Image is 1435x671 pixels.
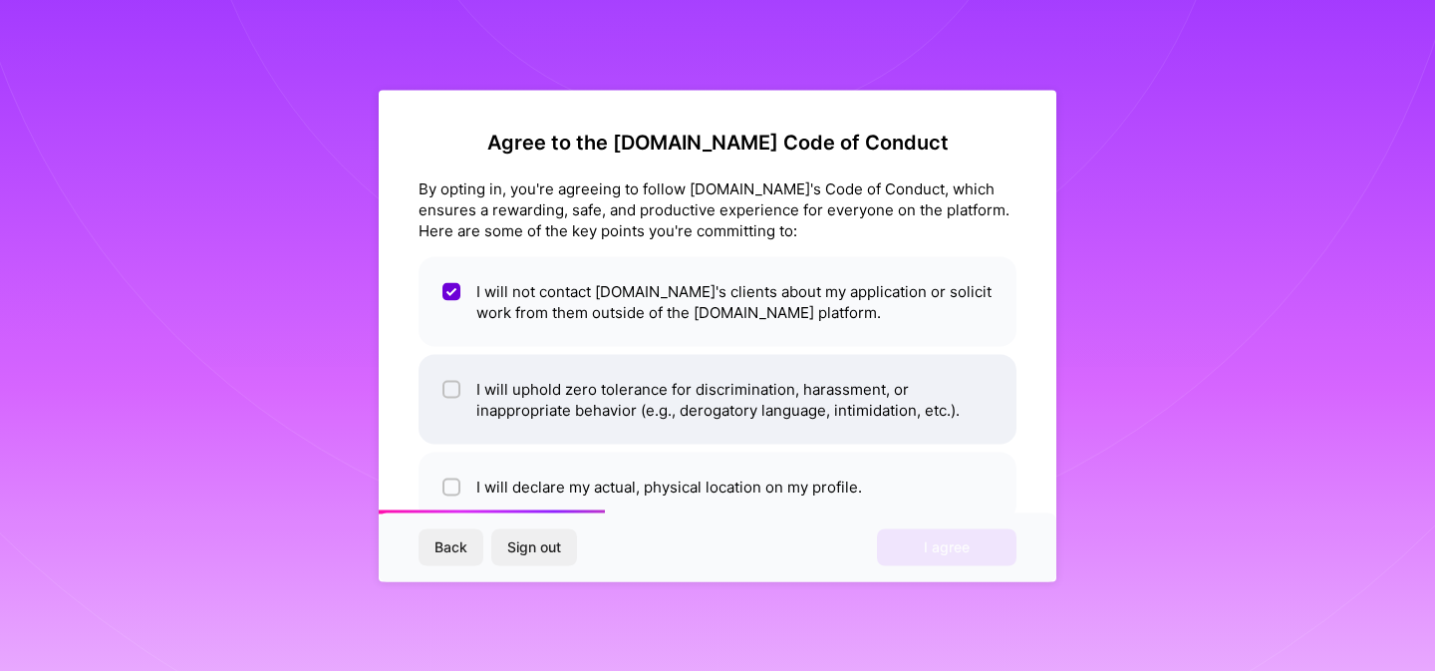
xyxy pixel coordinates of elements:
li: I will declare my actual, physical location on my profile. [419,452,1016,520]
span: Back [434,537,467,557]
button: Sign out [491,529,577,565]
div: By opting in, you're agreeing to follow [DOMAIN_NAME]'s Code of Conduct, which ensures a rewardin... [419,177,1016,240]
button: Back [419,529,483,565]
li: I will not contact [DOMAIN_NAME]'s clients about my application or solicit work from them outside... [419,256,1016,346]
span: Sign out [507,537,561,557]
li: I will uphold zero tolerance for discrimination, harassment, or inappropriate behavior (e.g., der... [419,354,1016,444]
h2: Agree to the [DOMAIN_NAME] Code of Conduct [419,130,1016,154]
